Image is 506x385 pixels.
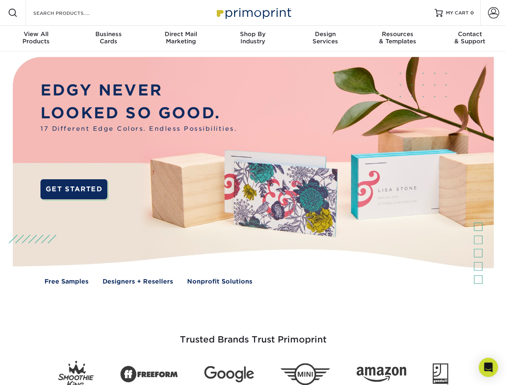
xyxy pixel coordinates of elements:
a: Nonprofit Solutions [187,277,252,286]
span: MY CART [446,10,469,16]
span: 17 Different Edge Colors. Endless Possibilities. [40,124,237,134]
a: Contact& Support [434,26,506,51]
div: Services [289,30,361,45]
div: Industry [217,30,289,45]
a: Resources& Templates [361,26,433,51]
div: & Support [434,30,506,45]
h3: Trusted Brands Trust Primoprint [19,315,488,355]
div: Cards [72,30,144,45]
a: Shop ByIndustry [217,26,289,51]
span: Shop By [217,30,289,38]
img: Google [204,366,254,383]
input: SEARCH PRODUCTS..... [32,8,111,18]
a: Direct MailMarketing [145,26,217,51]
div: & Templates [361,30,433,45]
p: LOOKED SO GOOD. [40,102,237,125]
a: GET STARTED [40,179,107,199]
span: Contact [434,30,506,38]
a: BusinessCards [72,26,144,51]
a: DesignServices [289,26,361,51]
span: 0 [470,10,474,16]
span: Design [289,30,361,38]
img: Primoprint [213,4,293,21]
a: Designers + Resellers [103,277,173,286]
iframe: Google Customer Reviews [2,361,68,382]
img: Amazon [357,367,406,382]
img: Goodwill [433,363,448,385]
span: Resources [361,30,433,38]
span: Business [72,30,144,38]
div: Open Intercom Messenger [479,358,498,377]
p: EDGY NEVER [40,79,237,102]
a: Free Samples [44,277,89,286]
span: Direct Mail [145,30,217,38]
div: Marketing [145,30,217,45]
